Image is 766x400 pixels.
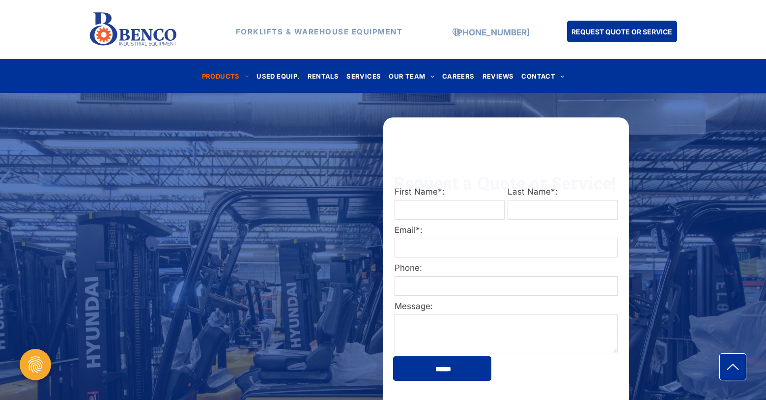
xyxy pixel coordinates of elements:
a: RENTALS [304,69,343,83]
label: Message: [395,300,618,313]
a: OUR TEAM [385,69,438,83]
span: Forklifts [196,284,297,316]
a: REQUEST QUOTE OR SERVICE [567,21,677,42]
label: Last Name*: [508,186,618,199]
a: PRODUCTS [198,69,253,83]
a: CAREERS [438,69,479,83]
span: REQUEST QUOTE OR SERVICE [571,23,672,41]
a: USED EQUIP. [253,69,303,83]
a: [PHONE_NUMBER] [454,28,530,37]
label: Email*: [395,224,618,237]
a: REVIEWS [479,69,518,83]
span: Request a Quote or Service! [393,171,616,194]
span: Hyundai [88,284,190,316]
label: First Name*: [395,186,505,199]
label: Phone: [395,262,618,275]
a: CONTACT [517,69,568,83]
a: SERVICES [342,69,385,83]
strong: FORKLIFTS & WAREHOUSE EQUIPMENT [236,27,403,36]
